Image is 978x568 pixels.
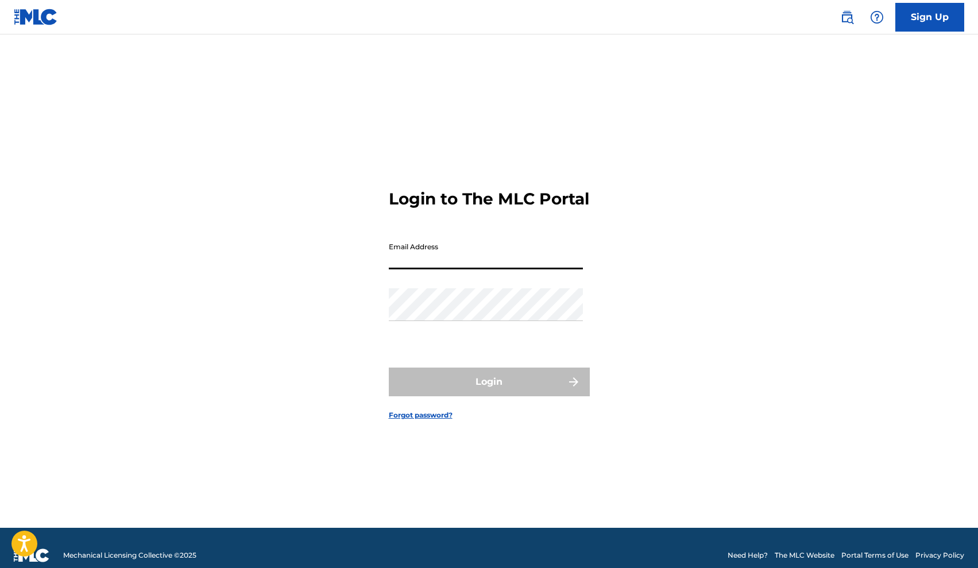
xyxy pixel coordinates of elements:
[895,3,964,32] a: Sign Up
[836,6,859,29] a: Public Search
[14,548,49,562] img: logo
[775,550,834,561] a: The MLC Website
[728,550,768,561] a: Need Help?
[841,550,909,561] a: Portal Terms of Use
[865,6,888,29] div: Help
[870,10,884,24] img: help
[915,550,964,561] a: Privacy Policy
[63,550,196,561] span: Mechanical Licensing Collective © 2025
[840,10,854,24] img: search
[389,410,453,420] a: Forgot password?
[14,9,58,25] img: MLC Logo
[389,189,589,209] h3: Login to The MLC Portal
